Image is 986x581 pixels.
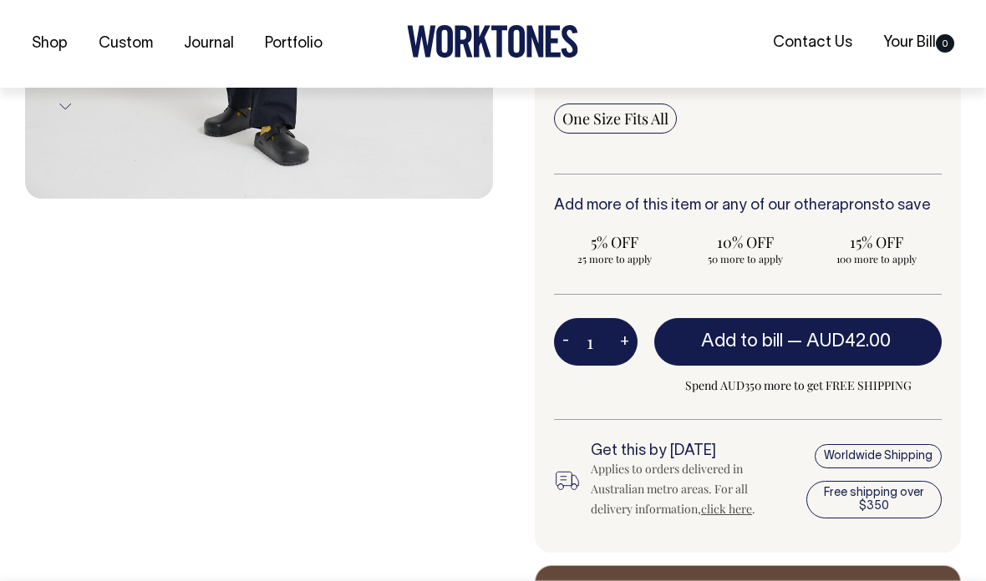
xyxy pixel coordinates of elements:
span: 0 [936,34,954,53]
a: Shop [25,30,74,58]
span: One Size Fits All [562,109,668,129]
span: Add to bill [701,333,783,350]
span: 100 more to apply [824,252,928,265]
span: 15% OFF [824,232,928,252]
button: - [554,326,577,359]
span: Spend AUD350 more to get FREE SHIPPING [654,376,942,396]
input: 5% OFF 25 more to apply [554,227,675,270]
a: Contact Us [766,29,859,57]
button: Add to bill —AUD42.00 [654,318,942,365]
span: 25 more to apply [562,252,667,265]
button: Next [53,88,78,125]
span: 50 more to apply [694,252,798,265]
a: Journal [177,30,241,58]
a: Your Bill0 [877,29,961,57]
span: 5% OFF [562,232,667,252]
h6: Get this by [DATE] [591,443,765,460]
input: One Size Fits All [554,104,677,134]
span: — [787,333,895,350]
a: Portfolio [258,30,329,58]
span: 10% OFF [694,232,798,252]
span: AUD42.00 [806,333,891,350]
a: Custom [92,30,160,58]
button: + [612,326,638,359]
h6: Add more of this item or any of our other to save [554,198,942,215]
a: aprons [831,199,879,213]
div: Applies to orders delivered in Australian metro areas. For all delivery information, . [591,459,765,519]
input: 15% OFF 100 more to apply [816,227,937,270]
input: 10% OFF 50 more to apply [685,227,806,270]
a: click here [701,501,752,517]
